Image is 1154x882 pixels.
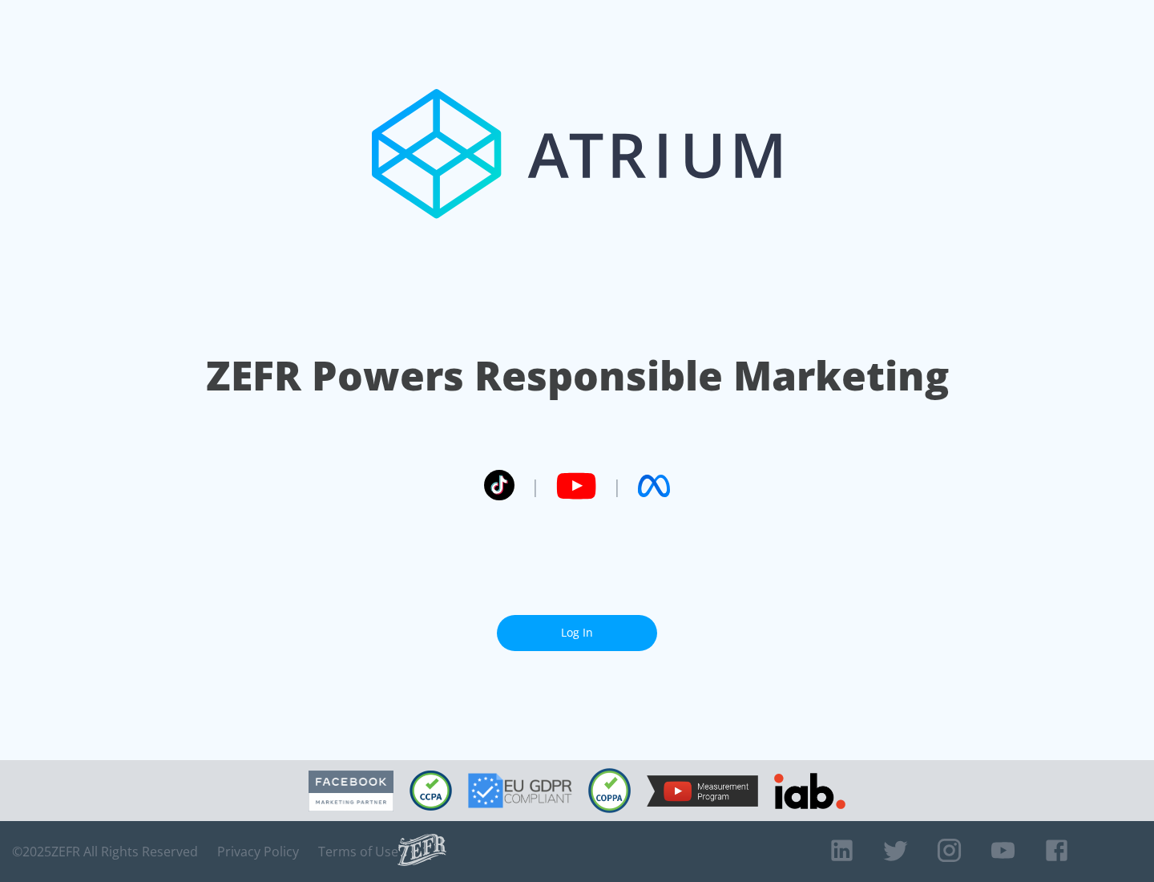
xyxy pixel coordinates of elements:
img: GDPR Compliant [468,773,572,808]
img: CCPA Compliant [410,771,452,811]
a: Privacy Policy [217,844,299,860]
h1: ZEFR Powers Responsible Marketing [206,348,949,403]
img: COPPA Compliant [588,768,631,813]
span: | [531,474,540,498]
a: Log In [497,615,657,651]
a: Terms of Use [318,844,398,860]
span: | [612,474,622,498]
img: YouTube Measurement Program [647,775,758,807]
img: Facebook Marketing Partner [309,771,393,811]
span: © 2025 ZEFR All Rights Reserved [12,844,198,860]
img: IAB [774,773,845,809]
